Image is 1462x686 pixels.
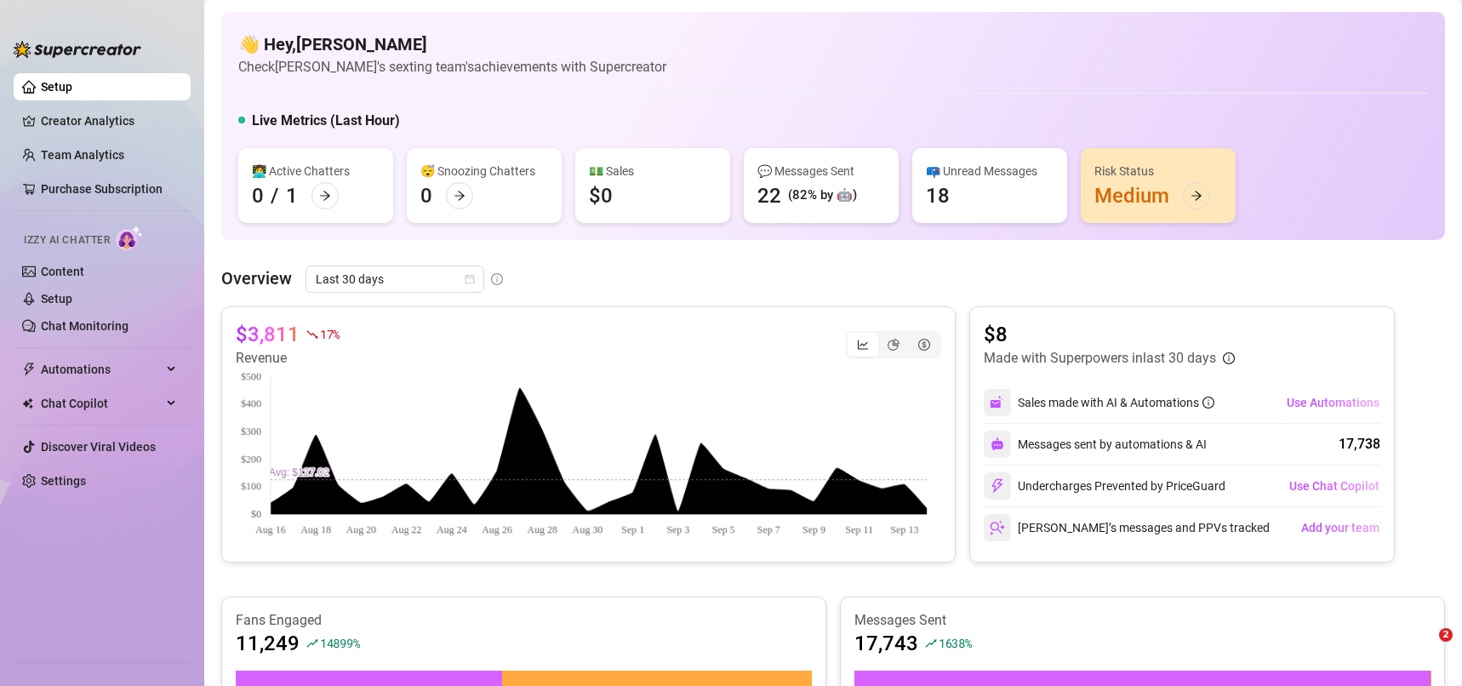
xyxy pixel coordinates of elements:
[1339,434,1380,454] div: 17,738
[589,182,613,209] div: $0
[984,348,1216,369] article: Made with Superpowers in last 30 days
[238,56,666,77] article: Check [PERSON_NAME]'s sexting team's achievements with Supercreator
[1404,628,1445,669] iframe: Intercom live chat
[117,226,143,250] img: AI Chatter
[236,611,812,630] article: Fans Engaged
[1223,352,1235,364] span: info-circle
[1191,190,1202,202] span: arrow-right
[316,266,474,292] span: Last 30 days
[238,32,666,56] h4: 👋 Hey, [PERSON_NAME]
[984,321,1235,348] article: $8
[306,329,318,340] span: fall
[854,630,918,657] article: 17,743
[1094,162,1222,180] div: Risk Status
[854,611,1431,630] article: Messages Sent
[221,266,292,291] article: Overview
[991,437,1004,451] img: svg%3e
[41,107,177,134] a: Creator Analytics
[286,182,298,209] div: 1
[1300,514,1380,541] button: Add your team
[14,41,141,58] img: logo-BBDzfeDw.svg
[918,339,930,351] span: dollar-circle
[420,182,432,209] div: 0
[1289,479,1379,493] span: Use Chat Copilot
[252,162,380,180] div: 👩‍💻 Active Chatters
[41,292,72,306] a: Setup
[589,162,717,180] div: 💵 Sales
[306,637,318,649] span: rise
[319,190,331,202] span: arrow-right
[926,182,950,209] div: 18
[320,635,359,651] span: 14899 %
[984,472,1225,500] div: Undercharges Prevented by PriceGuard
[22,397,33,409] img: Chat Copilot
[990,478,1005,494] img: svg%3e
[1288,472,1380,500] button: Use Chat Copilot
[757,162,885,180] div: 💬 Messages Sent
[990,520,1005,535] img: svg%3e
[1018,393,1214,412] div: Sales made with AI & Automations
[420,162,548,180] div: 😴 Snoozing Chatters
[41,390,162,417] span: Chat Copilot
[236,630,300,657] article: 11,249
[252,111,400,131] h5: Live Metrics (Last Hour)
[1202,397,1214,409] span: info-circle
[757,182,781,209] div: 22
[41,319,128,333] a: Chat Monitoring
[41,265,84,278] a: Content
[41,356,162,383] span: Automations
[41,474,86,488] a: Settings
[984,431,1207,458] div: Messages sent by automations & AI
[41,440,156,454] a: Discover Viral Videos
[1286,389,1380,416] button: Use Automations
[24,232,110,249] span: Izzy AI Chatter
[41,175,177,203] a: Purchase Subscription
[454,190,465,202] span: arrow-right
[939,635,972,651] span: 1638 %
[320,326,340,342] span: 17 %
[846,331,941,358] div: segmented control
[1301,521,1379,535] span: Add your team
[236,321,300,348] article: $3,811
[22,363,36,376] span: thunderbolt
[491,273,503,285] span: info-circle
[1287,396,1379,409] span: Use Automations
[252,182,264,209] div: 0
[888,339,899,351] span: pie-chart
[1439,628,1453,642] span: 2
[788,186,857,206] div: (82% by 🤖)
[41,148,124,162] a: Team Analytics
[465,274,475,284] span: calendar
[925,637,937,649] span: rise
[926,162,1054,180] div: 📪 Unread Messages
[857,339,869,351] span: line-chart
[41,80,72,94] a: Setup
[984,514,1270,541] div: [PERSON_NAME]’s messages and PPVs tracked
[990,395,1005,410] img: svg%3e
[236,348,340,369] article: Revenue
